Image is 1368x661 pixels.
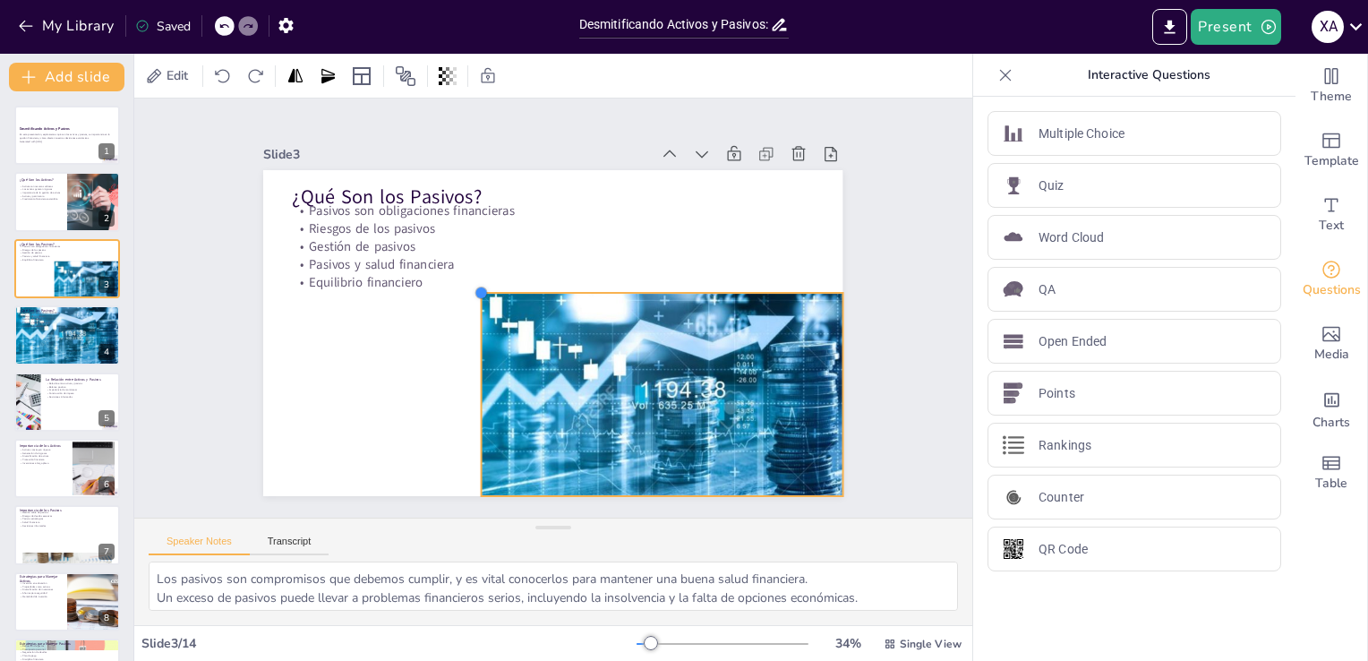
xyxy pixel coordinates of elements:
p: Inversiones a largo plazo [20,461,67,465]
div: 2 [98,210,115,227]
p: Points [1039,384,1075,403]
p: En esta presentación, exploraremos qué son los activos y pasivos, su importancia en la gestión fi... [20,133,115,140]
div: Saved [135,18,191,35]
div: 8 [98,610,115,626]
span: Template [1304,151,1359,171]
p: Riesgos de los pasivos [20,314,115,318]
button: Add slide [9,63,124,91]
p: ¿Qué Son los Activos? [20,176,62,182]
img: Quiz icon [1003,175,1024,196]
p: Disciplina financiera [20,657,115,661]
div: 5 [14,373,120,432]
p: Gestión de pasivos [299,210,819,283]
p: Quiz [1039,176,1064,195]
p: Importancia de monitorear [46,388,115,391]
div: Layout [347,62,376,90]
p: Rankings [1039,436,1091,455]
img: Word Cloud icon [1003,227,1024,248]
p: Pasivos son obligaciones financieras [20,245,115,248]
p: Pasivos son obligaciones financieras [20,312,115,315]
p: Importancia de los Pasivos [20,508,115,513]
p: La Relación entre Activos y Pasivos [46,376,115,382]
p: Word Cloud [1039,228,1104,247]
div: 6 [14,439,120,498]
img: Points icon [1003,382,1024,404]
textarea: Los pasivos son compromisos que debemos cumplir, y es vital conocerlos para mantener una buena sa... [149,562,958,611]
div: 3 [98,277,115,293]
div: 4 [14,305,120,365]
img: Counter icon [1003,486,1024,508]
strong: Desmitificando Activos y Pasivos [20,127,70,132]
p: Pasivos y salud financiera [20,322,115,325]
span: Edit [163,67,192,84]
p: Estrategias para Manejar Pasivos [20,641,115,647]
div: Add ready made slides [1295,118,1367,183]
p: Pasivos y salud financiera [20,254,115,258]
div: Add a table [1295,441,1367,505]
div: 8 [14,572,120,631]
span: Position [395,65,416,87]
div: Slide 3 / 14 [141,635,637,652]
p: Relación entre activos y pasivos [46,382,115,385]
p: Counter [1039,488,1084,507]
p: Importancia de la gestión de activos [20,191,62,194]
p: Protección financiera [20,458,67,461]
div: Get real-time input from your audience [1295,247,1367,312]
button: Present [1191,9,1280,45]
p: Reducción de gastos [20,644,115,648]
p: QR Code [1039,540,1088,559]
p: Generación de ingresos [20,451,67,455]
p: ¿Qué Son los Pasivos? [304,158,825,239]
p: Equilibrio financiero [295,246,816,319]
span: Charts [1312,413,1350,433]
p: Activos y patrimonio [20,193,62,197]
p: QA [1039,280,1056,299]
p: Interactive Questions [1020,54,1278,97]
div: 2 [14,172,120,231]
div: 6 [98,476,115,493]
p: Riesgos de los pasivos [20,248,115,252]
p: Mentalidad de inversión [20,595,62,598]
p: ¿Qué Son los Pasivos? [20,308,115,313]
button: Speaker Notes [149,536,250,555]
p: Generated with [URL] [20,140,115,143]
p: Pasivos estratégicos [20,518,115,521]
div: 34 % [826,635,869,652]
p: Estrategias para Manejar Activos [20,574,62,584]
p: Importancia de los Activos [20,443,67,449]
span: Theme [1311,87,1352,107]
p: Salud financiera [20,521,115,525]
div: 5 [98,410,115,426]
p: Balance positivo [46,385,115,389]
button: x a [1312,9,1344,45]
img: Rankings icon [1003,434,1024,456]
p: Riesgos de los pasivos [302,193,822,265]
button: My Library [13,12,122,40]
p: Gestión sabia de pasivos [20,511,115,515]
p: Pasivos son obligaciones financieras [304,175,824,247]
span: Single View [900,637,962,651]
p: Equilibrio financiero [20,258,115,262]
div: 1 [14,106,120,165]
div: x a [1312,11,1344,43]
p: ¿Qué Son los Pasivos? [20,242,115,247]
p: Gestión de pasivos [20,318,115,322]
p: Negociación de deudas [20,651,115,655]
img: QA icon [1003,279,1024,300]
input: Insert title [579,12,771,38]
p: Equilibrio financiero [20,324,115,328]
img: QR Code icon [1003,538,1024,560]
span: Questions [1303,280,1361,300]
p: Open Ended [1039,332,1107,351]
div: Slide 3 [280,116,666,174]
p: Activos construyen riqueza [20,448,67,451]
div: Add images, graphics, shapes or video [1295,312,1367,376]
img: Open Ended icon [1003,330,1024,352]
img: Multiple Choice icon [1003,123,1024,144]
p: Crecimiento financiero sostenible [20,197,62,201]
p: Presupuesto personal [20,648,115,651]
p: Riesgos de deudas excesivas [20,514,115,518]
div: 3 [14,239,120,298]
span: Media [1314,345,1349,365]
p: Decisiones informadas [46,395,115,399]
